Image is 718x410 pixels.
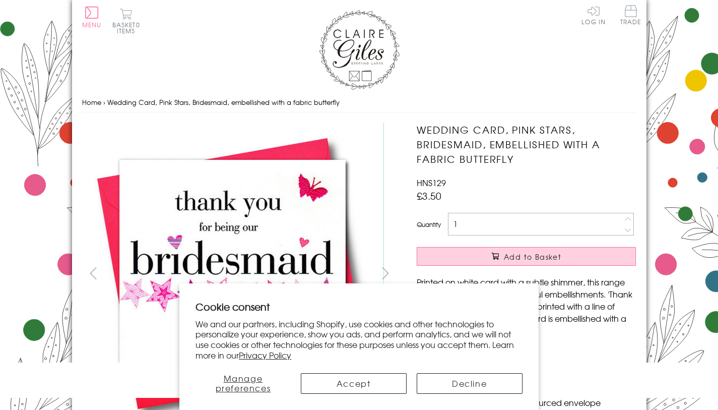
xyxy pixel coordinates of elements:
nav: breadcrumbs [82,92,636,113]
span: 0 items [117,20,140,35]
span: Manage preferences [216,372,271,394]
h2: Cookie consent [195,300,523,314]
button: Add to Basket [417,247,636,266]
p: We and our partners, including Shopify, use cookies and other technologies to personalize your ex... [195,319,523,361]
span: HNS129 [417,177,446,189]
a: Trade [620,5,641,27]
button: Decline [417,373,523,394]
button: Menu [82,7,102,28]
span: £3.50 [417,189,441,203]
span: Trade [620,5,641,25]
a: Home [82,97,101,107]
span: Menu [82,20,102,29]
span: › [103,97,105,107]
p: Printed on white card with a subtle shimmer, this range has large graphics and beautiful embellis... [417,276,636,336]
span: Add to Basket [504,252,561,262]
button: Accept [301,373,407,394]
button: Basket0 items [112,8,140,34]
a: Privacy Policy [239,349,291,361]
label: Quantity [417,220,441,229]
span: Wedding Card, Pink Stars, Bridesmaid, embellished with a fabric butterfly [107,97,340,107]
a: Log In [581,5,606,25]
button: Manage preferences [195,373,290,394]
button: prev [82,262,105,284]
img: Claire Giles Greetings Cards [319,10,400,90]
h1: Wedding Card, Pink Stars, Bridesmaid, embellished with a fabric butterfly [417,123,636,166]
button: next [374,262,397,284]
